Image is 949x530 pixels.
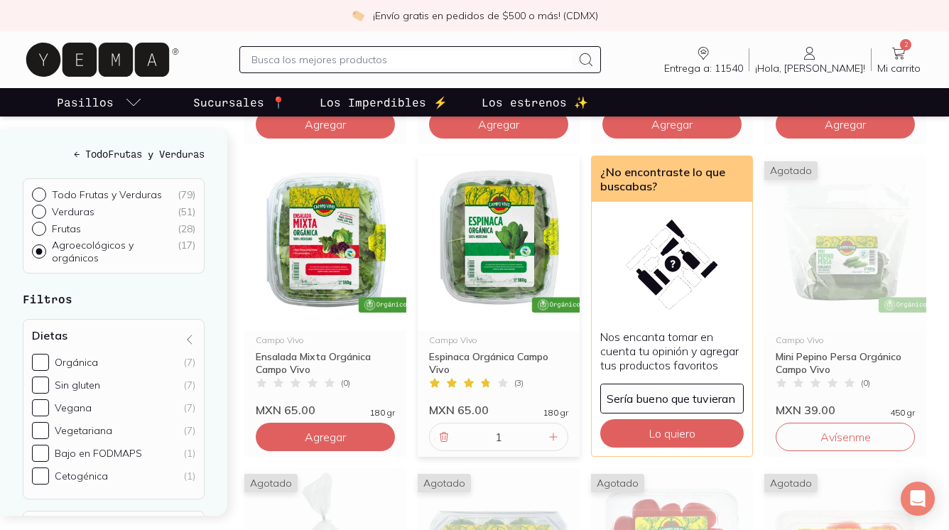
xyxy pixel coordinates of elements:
div: Sin gluten [55,379,100,391]
p: Verduras [52,205,94,218]
img: Ensalada Mixta Orgánica Campo Vivo [244,156,406,330]
button: Agregar [776,110,915,139]
span: 180 gr [543,409,568,417]
h5: ← Todo Frutas y Verduras [23,146,205,161]
span: Agregar [478,117,519,131]
span: Entrega a: 11540 [664,62,743,75]
span: ( 0 ) [341,379,350,387]
div: (1) [184,447,195,460]
a: Sucursales 📍 [190,88,288,117]
div: (7) [184,424,195,437]
p: ¡Envío gratis en pedidos de $500 o más! (CDMX) [373,9,598,23]
a: ¡Hola, [PERSON_NAME]! [749,45,871,75]
a: Mini Pepino Persa Orgánico Campo VivoAgotadoCampo VivoMini Pepino Persa Orgánico Campo Vivo(0)MXN... [764,156,926,417]
div: Dietas [23,319,205,499]
input: Cetogénica(1) [32,467,49,485]
span: 180 gr [370,409,395,417]
input: Orgánica(7) [32,354,49,371]
span: Mi carrito [877,62,921,75]
span: MXN 65.00 [256,403,315,417]
div: Vegetariana [55,424,112,437]
span: Agotado [764,474,818,492]
img: Espinaca Orgánica Campo Vivo [418,156,580,330]
a: pasillo-todos-link [54,88,145,117]
a: Los estrenos ✨ [479,88,591,117]
span: Agotado [764,161,818,180]
strong: Filtros [23,292,72,305]
div: Campo Vivo [256,336,395,345]
div: Vegana [55,401,92,414]
p: Pasillos [57,94,114,111]
span: Agotado [244,474,298,492]
a: Ensalada Mixta Orgánica Campo VivoCampo VivoEnsalada Mixta Orgánica Campo Vivo(0)MXN 65.00180 gr [244,156,406,417]
img: check [352,9,364,22]
p: Sucursales 📍 [193,94,286,111]
div: Espinaca Orgánica Campo Vivo [429,350,568,376]
span: Agregar [305,117,346,131]
a: Espinaca Orgánica Campo VivoCampo VivoEspinaca Orgánica Campo Vivo(3)MXN 65.00180 gr [418,156,580,417]
div: Mini Pepino Persa Orgánico Campo Vivo [776,350,915,376]
input: Sin gluten(7) [32,377,49,394]
div: ¿No encontraste lo que buscabas? [592,156,752,202]
input: Busca los mejores productos [251,51,572,68]
span: ¡Hola, [PERSON_NAME]! [755,62,865,75]
div: Cetogénica [55,470,108,482]
div: (7) [184,401,195,414]
p: Los Imperdibles ⚡️ [320,94,448,111]
h4: Dietas [32,328,67,342]
a: 2Mi carrito [872,45,926,75]
div: Bajo en FODMAPS [55,447,142,460]
a: Entrega a: 11540 [658,45,749,75]
div: (1) [184,470,195,482]
span: Agregar [305,430,346,444]
span: ( 3 ) [514,379,524,387]
button: Agregar [256,423,395,451]
p: Agroecológicos y orgánicos [52,239,178,264]
div: Campo Vivo [429,336,568,345]
span: 2 [900,39,911,50]
div: Orgánica [55,356,98,369]
button: Agregar [256,110,395,139]
div: ( 79 ) [178,188,195,201]
span: Agregar [651,117,693,131]
div: (7) [184,356,195,369]
input: Vegana(7) [32,399,49,416]
button: Agregar [429,110,568,139]
a: ← TodoFrutas y Verduras [23,146,205,161]
div: Open Intercom Messenger [901,482,935,516]
span: Agregar [825,117,866,131]
div: ( 28 ) [178,222,195,235]
span: 450 gr [890,409,915,417]
a: Los Imperdibles ⚡️ [317,88,450,117]
p: Nos encanta tomar en cuenta tu opinión y agregar tus productos favoritos [600,330,744,372]
p: Los estrenos ✨ [482,94,588,111]
div: Ensalada Mixta Orgánica Campo Vivo [256,350,395,376]
div: Campo Vivo [776,336,915,345]
span: MXN 65.00 [429,403,489,417]
div: ( 51 ) [178,205,195,218]
div: ( 17 ) [178,239,195,264]
button: Agregar [602,110,742,139]
span: Agotado [591,474,644,492]
button: Avísenme [776,423,915,451]
input: Bajo en FODMAPS(1) [32,445,49,462]
p: Todo Frutas y Verduras [52,188,162,201]
p: Frutas [52,222,81,235]
span: ( 0 ) [861,379,870,387]
div: (7) [184,379,195,391]
button: Lo quiero [600,419,744,448]
input: Vegetariana(7) [32,422,49,439]
img: Mini Pepino Persa Orgánico Campo Vivo [764,156,926,330]
span: MXN 39.00 [776,403,835,417]
span: Agotado [418,474,471,492]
